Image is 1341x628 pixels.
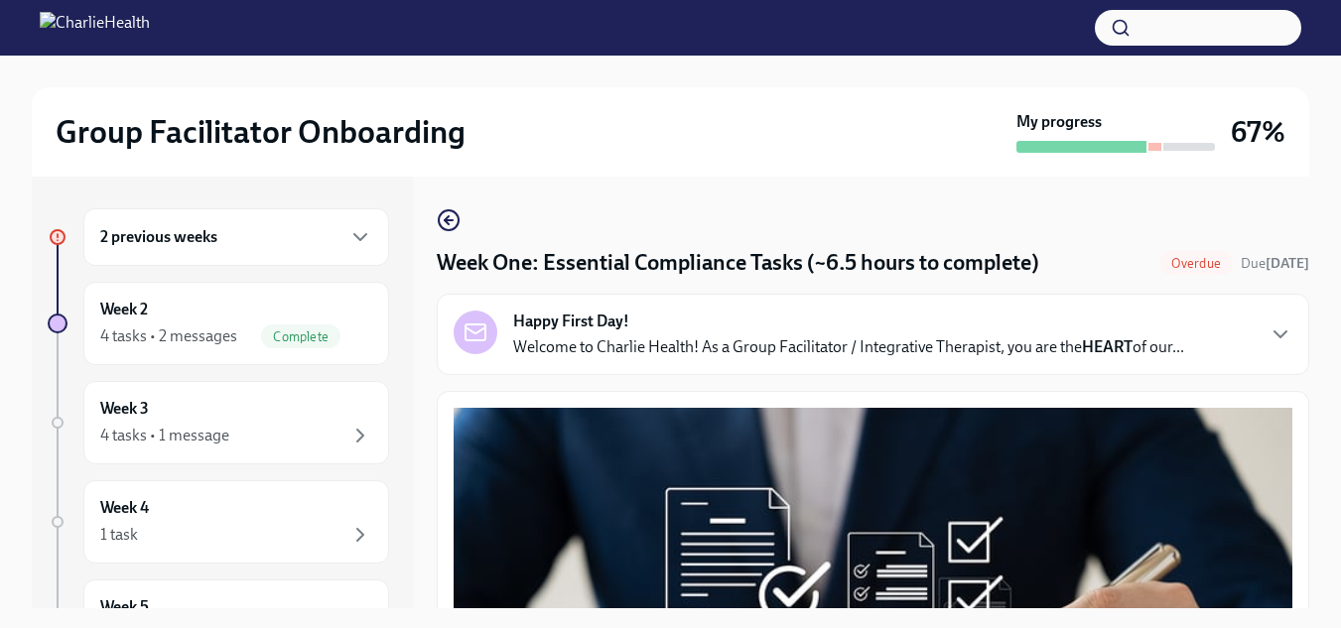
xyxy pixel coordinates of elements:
h6: Week 4 [100,497,149,519]
span: Due [1241,255,1309,272]
strong: HEART [1082,337,1133,356]
h6: Week 2 [100,299,148,320]
a: Week 41 task [48,480,389,564]
h3: 67% [1231,114,1285,150]
h6: 2 previous weeks [100,226,217,248]
div: 1 task [100,524,138,546]
span: Overdue [1159,256,1233,271]
h2: Group Facilitator Onboarding [56,112,466,152]
span: Complete [261,329,340,344]
span: September 15th, 2025 10:00 [1241,254,1309,273]
div: 4 tasks • 1 message [100,425,229,446]
img: CharlieHealth [40,12,150,44]
h4: Week One: Essential Compliance Tasks (~6.5 hours to complete) [437,248,1039,278]
div: 2 previous weeks [83,208,389,266]
strong: [DATE] [1266,255,1309,272]
div: 4 tasks • 2 messages [100,325,237,347]
a: Week 24 tasks • 2 messagesComplete [48,282,389,365]
p: Welcome to Charlie Health! As a Group Facilitator / Integrative Therapist, you are the of our... [513,336,1184,358]
strong: My progress [1016,111,1102,133]
a: Week 34 tasks • 1 message [48,381,389,464]
strong: Happy First Day! [513,311,629,332]
h6: Week 5 [100,596,149,618]
h6: Week 3 [100,398,149,420]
